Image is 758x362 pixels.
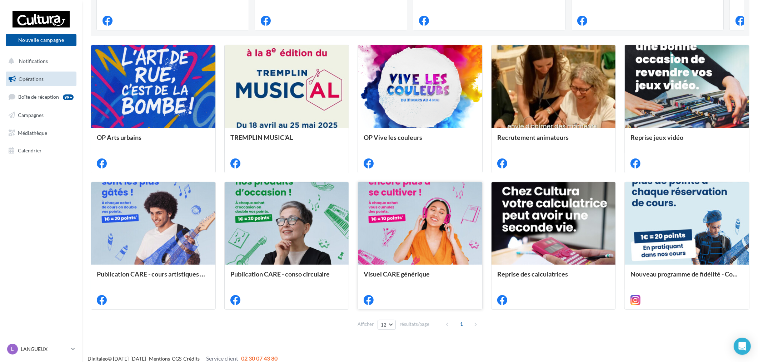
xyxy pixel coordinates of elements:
div: Nouveau programme de fidélité - Cours [630,270,743,285]
span: 1 [456,318,467,330]
button: Nouvelle campagne [6,34,76,46]
a: Boîte de réception99+ [4,89,78,104]
span: 12 [381,322,387,328]
a: Médiathèque [4,126,78,141]
a: Campagnes [4,108,78,123]
div: TREMPLIN MUSIC'AL [230,134,343,148]
div: Publication CARE - cours artistiques et musicaux [97,270,210,285]
div: 99+ [63,94,74,100]
button: Notifications [4,54,75,69]
div: Publication CARE - conso circulaire [230,270,343,285]
div: OP Arts urbains [97,134,210,148]
span: Opérations [19,76,44,82]
span: Campagnes [18,112,44,118]
span: 02 30 07 43 80 [241,355,278,362]
div: Open Intercom Messenger [734,338,751,355]
p: LANGUEUX [21,346,68,353]
a: Digitaleo [88,356,108,362]
span: Afficher [358,321,374,328]
span: Service client [206,355,238,362]
span: Médiathèque [18,129,47,136]
a: Mentions [149,356,170,362]
a: L LANGUEUX [6,342,76,356]
div: Recrutement animateurs [497,134,610,148]
div: OP Vive les couleurs [364,134,477,148]
span: Notifications [19,58,48,64]
span: Boîte de réception [18,94,59,100]
span: résultats/page [400,321,429,328]
button: 12 [378,320,396,330]
div: Reprise jeux vidéo [630,134,743,148]
a: Calendrier [4,143,78,158]
span: Calendrier [18,147,42,153]
a: Crédits [183,356,200,362]
div: Visuel CARE générique [364,270,477,285]
a: CGS [172,356,181,362]
span: L [11,346,14,353]
a: Opérations [4,72,78,87]
div: Reprise des calculatrices [497,270,610,285]
span: © [DATE]-[DATE] - - - [88,356,278,362]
